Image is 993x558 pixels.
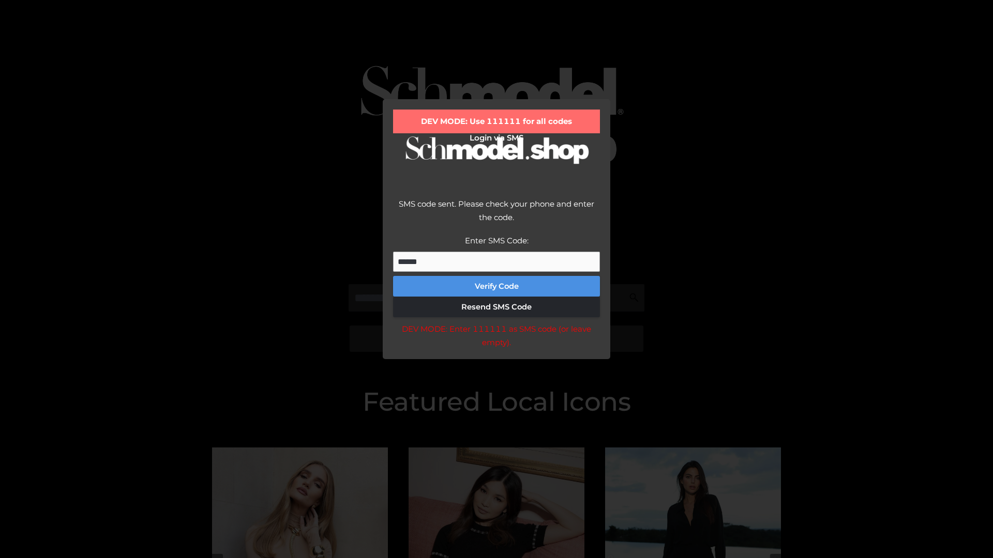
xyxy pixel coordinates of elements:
[393,133,600,143] h2: Login via SMS
[393,110,600,133] div: DEV MODE: Use 111111 for all codes
[465,236,529,245] label: Enter SMS Code:
[393,322,600,349] div: DEV MODE: Enter 111111 as SMS code (or leave empty).
[393,297,600,317] button: Resend SMS Code
[393,276,600,297] button: Verify Code
[393,197,600,234] div: SMS code sent. Please check your phone and enter the code.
